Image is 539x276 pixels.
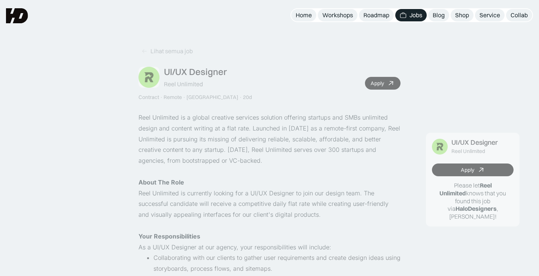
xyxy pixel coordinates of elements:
[183,94,186,100] div: ·
[506,9,532,21] a: Collab
[239,94,242,100] div: ·
[371,80,384,87] div: Apply
[322,11,353,19] div: Workshops
[475,9,505,21] a: Service
[428,9,449,21] a: Blog
[451,9,473,21] a: Shop
[296,11,312,19] div: Home
[291,9,316,21] a: Home
[138,220,401,231] p: ‍
[138,188,401,220] p: Reel Unlimited is currently looking for a UI/UX Designer to join our design team. The successful ...
[138,45,196,57] a: Lihat semua job
[138,232,200,240] strong: Your Responsibilities
[153,253,401,274] li: Collaborating with our clients to gather user requirements and create design ideas using storyboa...
[138,231,401,242] p: ‍ ‍
[138,67,159,88] img: Job Image
[439,181,492,197] b: Reel Unlimited
[243,94,252,100] div: 20d
[479,11,500,19] div: Service
[359,9,394,21] a: Roadmap
[461,167,474,173] div: Apply
[138,166,401,177] p: ‍
[138,178,184,186] strong: About The Role
[511,11,528,19] div: Collab
[365,77,401,90] a: Apply
[164,66,227,77] div: UI/UX Designer
[164,80,203,88] div: Reel Unlimited
[138,177,401,188] p: ‍ ‍
[432,139,448,154] img: Job Image
[432,163,514,176] a: Apply
[455,11,469,19] div: Shop
[138,94,159,100] div: Contract
[451,148,485,154] div: Reel Unlimited
[363,11,389,19] div: Roadmap
[138,112,401,166] p: Reel Unlimited is a global creative services solution offering startups and SMBs unlimited design...
[150,47,193,55] div: Lihat semua job
[160,94,163,100] div: ·
[432,181,514,220] p: Please let knows that you found this job via , [PERSON_NAME]!
[451,139,498,147] div: UI/UX Designer
[433,11,445,19] div: Blog
[186,94,238,100] div: [GEOGRAPHIC_DATA]
[318,9,357,21] a: Workshops
[409,11,422,19] div: Jobs
[456,205,497,213] b: HaloDesigners
[138,242,401,253] p: As a UI/UX Designer at our agency, your responsibilities will include:
[164,94,182,100] div: Remote
[395,9,427,21] a: Jobs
